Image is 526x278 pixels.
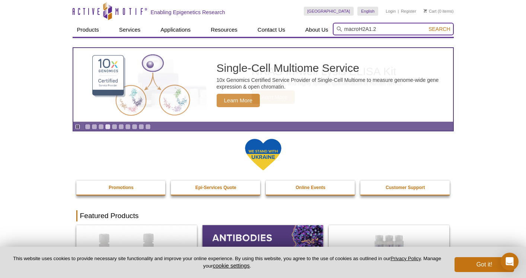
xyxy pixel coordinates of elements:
button: cookie settings [213,262,249,269]
a: Go to slide 3 [98,124,104,130]
h2: Enabling Epigenetics Research [151,9,225,16]
a: Customer Support [360,180,450,195]
h2: Featured Products [76,210,450,221]
strong: Epi-Services Quote [195,185,236,190]
a: Go to slide 8 [132,124,137,130]
button: Search [426,26,452,32]
a: English [357,7,378,16]
a: [GEOGRAPHIC_DATA] [304,7,354,16]
a: Services [115,23,145,37]
a: Go to slide 2 [92,124,97,130]
img: We Stand With Ukraine [245,138,282,171]
a: About Us [301,23,333,37]
button: Got it! [455,257,514,272]
a: Toggle autoplay [75,124,80,130]
a: Products [73,23,103,37]
a: Epi-Services Quote [171,180,261,195]
a: Contact Us [253,23,290,37]
img: Single-Cell Multiome Service [85,51,197,119]
a: Go to slide 1 [85,124,90,130]
a: Go to slide 10 [145,124,151,130]
a: Promotions [76,180,166,195]
a: Cart [424,9,437,14]
a: Online Events [266,180,356,195]
a: Applications [156,23,195,37]
a: Privacy Policy [390,256,421,261]
strong: Online Events [296,185,325,190]
a: Register [401,9,416,14]
a: Login [386,9,396,14]
span: Learn More [217,94,260,107]
a: Go to slide 5 [112,124,117,130]
a: Go to slide 7 [125,124,131,130]
strong: Promotions [109,185,134,190]
a: Go to slide 6 [118,124,124,130]
article: Single-Cell Multiome Service [73,48,453,122]
div: Open Intercom Messenger [501,253,519,271]
h2: Single-Cell Multiome Service [217,63,449,74]
span: Search [428,26,450,32]
a: Go to slide 4 [105,124,111,130]
p: This website uses cookies to provide necessary site functionality and improve your online experie... [12,255,442,269]
a: Resources [206,23,242,37]
li: | [398,7,399,16]
a: Single-Cell Multiome Service Single-Cell Multiome Service 10x Genomics Certified Service Provider... [73,48,453,122]
strong: Customer Support [386,185,425,190]
p: 10x Genomics Certified Service Provider of Single-Cell Multiome to measure genome-wide gene expre... [217,77,449,90]
a: Go to slide 9 [138,124,144,130]
img: Your Cart [424,9,427,13]
input: Keyword, Cat. No. [333,23,454,35]
li: (0 items) [424,7,454,16]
